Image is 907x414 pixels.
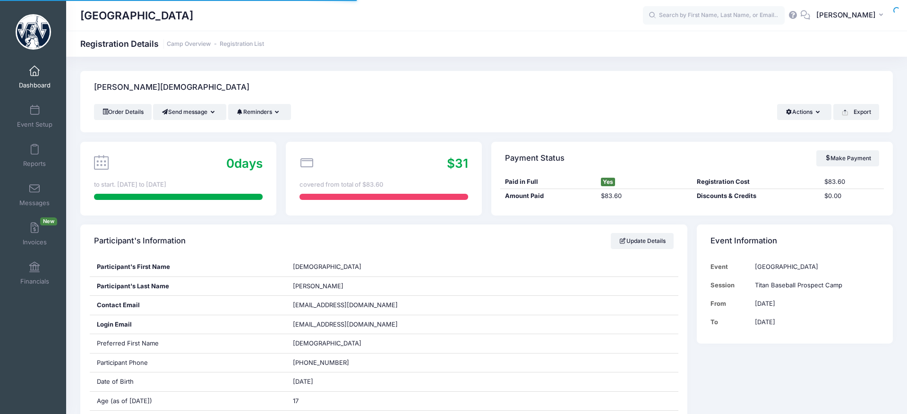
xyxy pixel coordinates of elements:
td: Titan Baseball Prospect Camp [751,276,879,294]
div: Participant's First Name [90,258,286,276]
a: Camp Overview [167,41,211,48]
button: Reminders [228,104,291,120]
input: Search by First Name, Last Name, or Email... [643,6,785,25]
h4: [PERSON_NAME][DEMOGRAPHIC_DATA] [94,74,249,101]
span: Dashboard [19,81,51,89]
div: Discounts & Credits [692,191,820,201]
button: Send message [153,104,226,120]
div: covered from total of $83.60 [299,180,468,190]
a: Registration List [220,41,264,48]
a: Dashboard [12,60,57,94]
button: [PERSON_NAME] [810,5,893,26]
span: 17 [293,397,299,405]
span: Yes [601,178,615,186]
div: days [226,154,263,172]
span: Messages [19,199,50,207]
span: 0 [226,156,234,171]
span: [PERSON_NAME] [816,10,876,20]
td: Session [710,276,751,294]
div: Date of Birth [90,372,286,391]
a: Update Details [611,233,674,249]
span: Reports [23,160,46,168]
td: [DATE] [751,294,879,313]
a: Reports [12,139,57,172]
span: New [40,217,57,225]
a: Financials [12,257,57,290]
button: Actions [777,104,831,120]
a: Order Details [94,104,152,120]
td: Event [710,258,751,276]
div: Participant Phone [90,354,286,372]
div: Login Email [90,315,286,334]
td: From [710,294,751,313]
span: [EMAIL_ADDRESS][DOMAIN_NAME] [293,320,411,329]
div: Paid in Full [500,177,596,187]
a: Messages [12,178,57,211]
div: Age (as of [DATE]) [90,392,286,411]
h4: Payment Status [505,145,565,172]
div: $83.60 [820,177,883,187]
h1: [GEOGRAPHIC_DATA] [80,5,193,26]
div: Participant's Last Name [90,277,286,296]
span: $31 [447,156,468,171]
div: Contact Email [90,296,286,315]
div: to start. [DATE] to [DATE] [94,180,263,190]
a: InvoicesNew [12,217,57,250]
span: [EMAIL_ADDRESS][DOMAIN_NAME] [293,301,398,309]
td: [DATE] [751,313,879,331]
h4: Participant's Information [94,228,186,255]
h4: Event Information [710,228,777,255]
span: [PERSON_NAME] [293,282,343,290]
img: Westminster College [16,14,51,50]
div: Registration Cost [692,177,820,187]
div: Preferred First Name [90,334,286,353]
span: [PHONE_NUMBER] [293,359,349,366]
span: Financials [20,277,49,285]
td: To [710,313,751,331]
div: Amount Paid [500,191,596,201]
a: Make Payment [816,150,879,166]
span: Invoices [23,238,47,246]
span: [DATE] [293,378,313,385]
h1: Registration Details [80,39,264,49]
span: Event Setup [17,121,52,129]
span: [DEMOGRAPHIC_DATA] [293,339,361,347]
div: $83.60 [596,191,692,201]
a: Event Setup [12,100,57,133]
button: Export [833,104,879,120]
span: [DEMOGRAPHIC_DATA] [293,263,361,270]
div: $0.00 [820,191,883,201]
td: [GEOGRAPHIC_DATA] [751,258,879,276]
